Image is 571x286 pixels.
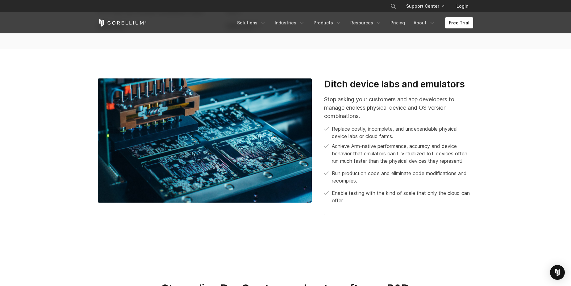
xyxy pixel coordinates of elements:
p: . [324,209,473,217]
li: Achieve Arm-native performance, accuracy and device behavior that emulators can’t. Virtualized Io... [324,142,473,165]
a: Solutions [233,17,270,28]
a: Corellium Home [98,19,147,27]
li: Replace costly, incomplete, and undependable physical device labs or cloud farms. [324,125,473,140]
button: Search [388,1,399,12]
li: Enable testing with the kind of scale that only the cloud can offer. [324,189,473,204]
a: Support Center [401,1,449,12]
a: Pricing [387,17,409,28]
img: iot_ditch-device-labs-and-emulators [98,78,312,202]
a: Free Trial [445,17,473,28]
a: Resources [347,17,386,28]
a: Products [310,17,345,28]
a: Login [452,1,473,12]
div: Navigation Menu [233,17,473,28]
a: Industries [271,17,309,28]
div: Open Intercom Messenger [550,265,565,280]
a: About [410,17,439,28]
h3: Ditch device labs and emulators [324,78,473,90]
li: Run production code and eliminate code modifications and recompiles. [324,170,473,184]
p: Stop asking your customers and app developers to manage endless physical device and OS version co... [324,95,473,120]
div: Navigation Menu [383,1,473,12]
